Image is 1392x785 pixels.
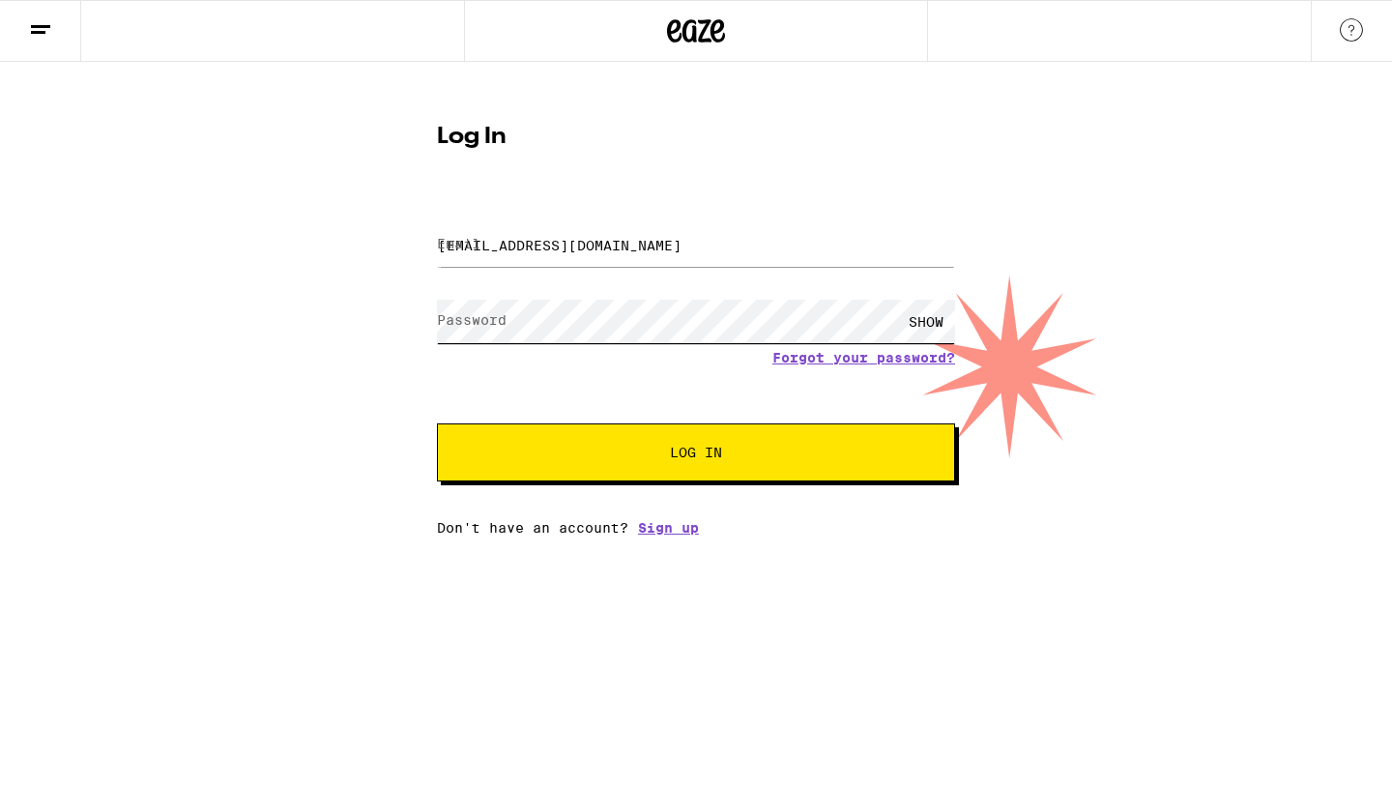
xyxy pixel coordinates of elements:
a: Forgot your password? [772,350,955,365]
span: Hi. Need any help? [12,14,139,29]
label: Email [437,236,480,251]
button: Log In [437,423,955,481]
a: Sign up [638,520,699,536]
h1: Log In [437,126,955,149]
input: Email [437,223,955,267]
label: Password [437,312,507,328]
div: Don't have an account? [437,520,955,536]
span: Log In [670,446,722,459]
div: SHOW [897,300,955,343]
